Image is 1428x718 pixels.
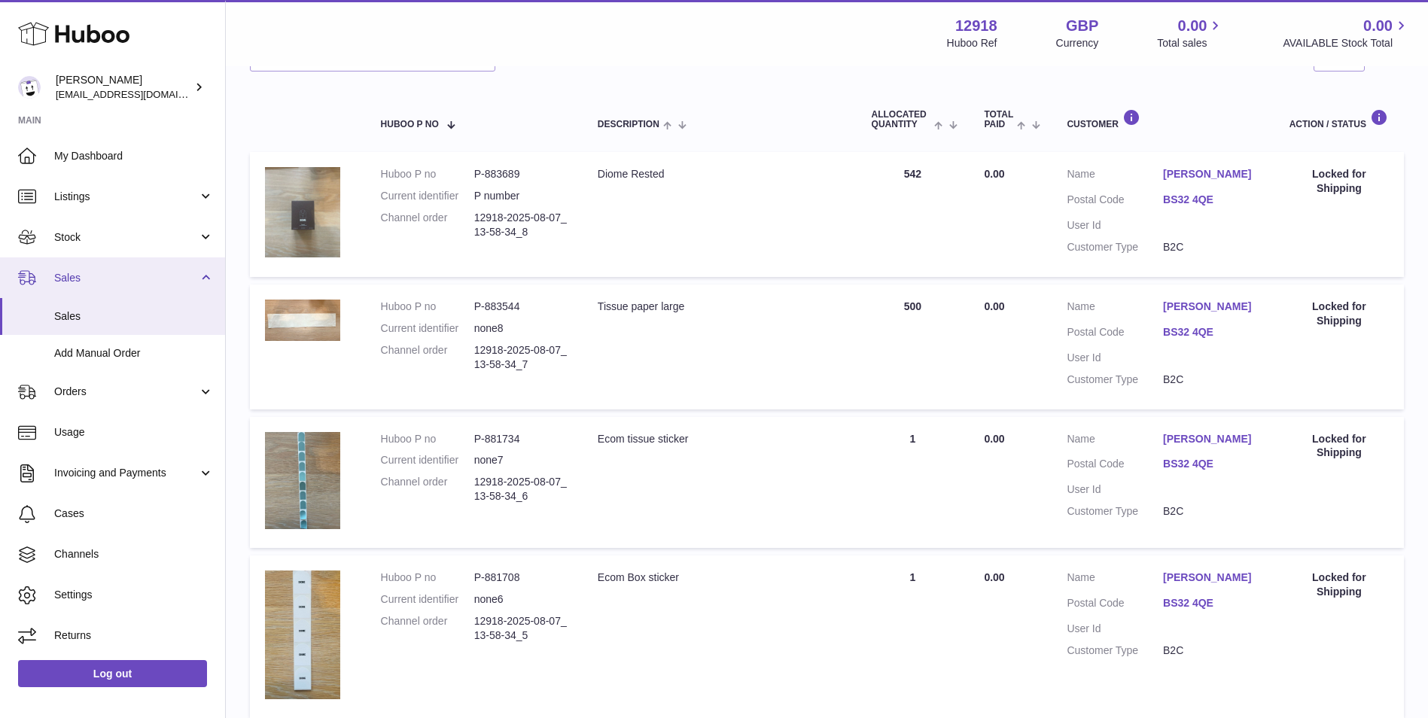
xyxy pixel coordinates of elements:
div: Locked for Shipping [1289,432,1389,461]
img: 129181697799091.jpg [265,570,340,699]
dt: Current identifier [381,592,474,607]
dt: Huboo P no [381,570,474,585]
a: BS32 4QE [1163,325,1259,339]
img: 1697800403.jpg [265,300,340,342]
dt: User Id [1067,622,1163,636]
dd: B2C [1163,643,1259,658]
img: internalAdmin-12918@internal.huboo.com [18,76,41,99]
dd: none8 [474,321,568,336]
span: My Dashboard [54,149,214,163]
span: AVAILABLE Stock Total [1283,36,1410,50]
a: BS32 4QE [1163,596,1259,610]
dt: Name [1067,167,1163,185]
dd: none6 [474,592,568,607]
div: Customer [1067,109,1259,129]
div: Action / Status [1289,109,1389,129]
a: [PERSON_NAME] [1163,570,1259,585]
span: Channels [54,547,214,561]
span: ALLOCATED Quantity [872,110,930,129]
dt: User Id [1067,218,1163,233]
a: 0.00 AVAILABLE Stock Total [1283,16,1410,50]
div: Currency [1056,36,1099,50]
a: [PERSON_NAME] [1163,432,1259,446]
div: Locked for Shipping [1289,167,1389,196]
dd: 12918-2025-08-07_13-58-34_6 [474,475,568,504]
dd: 12918-2025-08-07_13-58-34_8 [474,211,568,239]
dt: Postal Code [1067,325,1163,343]
span: Usage [54,425,214,440]
a: 0.00 Total sales [1157,16,1224,50]
span: Returns [54,628,214,643]
span: Cases [54,507,214,521]
div: Locked for Shipping [1289,300,1389,328]
span: Add Manual Order [54,346,214,361]
span: Settings [54,588,214,602]
dd: B2C [1163,373,1259,387]
dd: P-881734 [474,432,568,446]
dd: B2C [1163,240,1259,254]
td: 542 [857,152,970,277]
dt: Channel order [381,211,474,239]
dt: Name [1067,570,1163,589]
dt: Channel order [381,475,474,504]
img: 1697812656.jpg [265,167,340,257]
div: Ecom tissue sticker [598,432,842,446]
div: [PERSON_NAME] [56,73,191,102]
span: Orders [54,385,198,399]
span: 0.00 [984,571,1004,583]
span: Sales [54,309,214,324]
dd: none7 [474,453,568,467]
dd: P-881708 [474,570,568,585]
span: 0.00 [984,168,1004,180]
dd: P-883689 [474,167,568,181]
span: Total paid [984,110,1013,129]
dd: P-883544 [474,300,568,314]
dd: 12918-2025-08-07_13-58-34_5 [474,614,568,643]
div: Diome Rested [598,167,842,181]
dt: Name [1067,432,1163,450]
dt: Customer Type [1067,504,1163,519]
span: 0.00 [1363,16,1393,36]
div: Locked for Shipping [1289,570,1389,599]
dt: Current identifier [381,189,474,203]
img: 129181697798980.jpg [265,432,340,530]
a: BS32 4QE [1163,457,1259,471]
div: Huboo Ref [947,36,997,50]
dt: Name [1067,300,1163,318]
span: Listings [54,190,198,204]
dt: Huboo P no [381,300,474,314]
td: 1 [857,417,970,549]
dt: Customer Type [1067,373,1163,387]
dt: Channel order [381,343,474,372]
div: Tissue paper large [598,300,842,314]
a: [PERSON_NAME] [1163,167,1259,181]
dt: User Id [1067,351,1163,365]
dt: Current identifier [381,453,474,467]
a: BS32 4QE [1163,193,1259,207]
dt: Postal Code [1067,596,1163,614]
dt: Postal Code [1067,457,1163,475]
div: Ecom Box sticker [598,570,842,585]
strong: 12918 [955,16,997,36]
td: 1 [857,555,970,718]
span: 0.00 [984,433,1004,445]
a: [PERSON_NAME] [1163,300,1259,314]
dt: Current identifier [381,321,474,336]
span: Sales [54,271,198,285]
dt: Huboo P no [381,432,474,446]
span: 0.00 [1178,16,1207,36]
dt: Postal Code [1067,193,1163,211]
dt: User Id [1067,482,1163,497]
span: [EMAIL_ADDRESS][DOMAIN_NAME] [56,88,221,100]
dd: B2C [1163,504,1259,519]
span: Stock [54,230,198,245]
span: Description [598,120,659,129]
dt: Channel order [381,614,474,643]
dt: Huboo P no [381,167,474,181]
a: Log out [18,660,207,687]
dd: P number [474,189,568,203]
dt: Customer Type [1067,643,1163,658]
span: 0.00 [984,300,1004,312]
dt: Customer Type [1067,240,1163,254]
span: Huboo P no [381,120,439,129]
